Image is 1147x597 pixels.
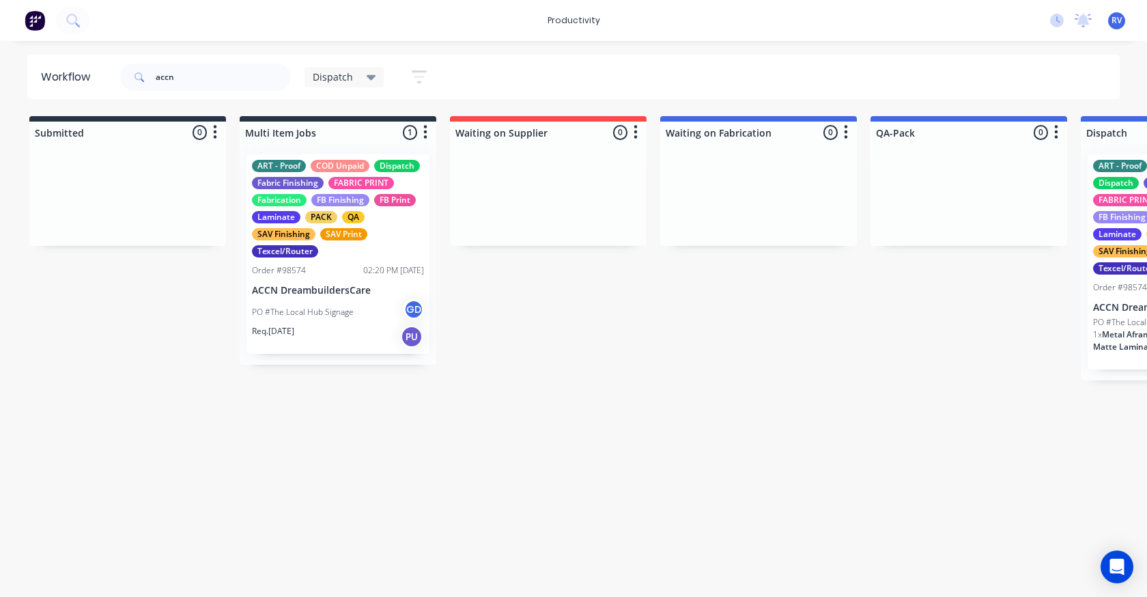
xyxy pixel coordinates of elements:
[1093,281,1147,294] div: Order #98574
[252,325,294,337] p: Req. [DATE]
[252,264,306,277] div: Order #98574
[374,194,416,206] div: FB Print
[541,10,607,31] div: productivity
[25,10,45,31] img: Factory
[342,211,365,223] div: QA
[156,64,291,91] input: Search for orders...
[374,160,420,172] div: Dispatch
[1093,329,1102,340] span: 1 x
[311,160,369,172] div: COD Unpaid
[1101,551,1133,583] div: Open Intercom Messenger
[252,194,307,206] div: Fabrication
[252,228,315,240] div: SAV Finishing
[252,177,324,189] div: Fabric Finishing
[252,160,306,172] div: ART - Proof
[41,69,97,85] div: Workflow
[1093,228,1142,240] div: Laminate
[305,211,337,223] div: PACK
[313,70,353,84] span: Dispatch
[403,299,424,320] div: GD
[320,228,367,240] div: SAV Print
[1111,14,1122,27] span: RV
[252,306,354,318] p: PO #The Local Hub Signage
[246,154,429,354] div: ART - ProofCOD UnpaidDispatchFabric FinishingFABRIC PRINTFabricationFB FinishingFB PrintLaminateP...
[1093,160,1147,172] div: ART - Proof
[311,194,369,206] div: FB Finishing
[363,264,424,277] div: 02:20 PM [DATE]
[1093,177,1139,189] div: Dispatch
[252,211,300,223] div: Laminate
[252,285,424,296] p: ACCN DreambuildersCare
[328,177,394,189] div: FABRIC PRINT
[252,245,318,258] div: Texcel/Router
[401,326,423,348] div: PU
